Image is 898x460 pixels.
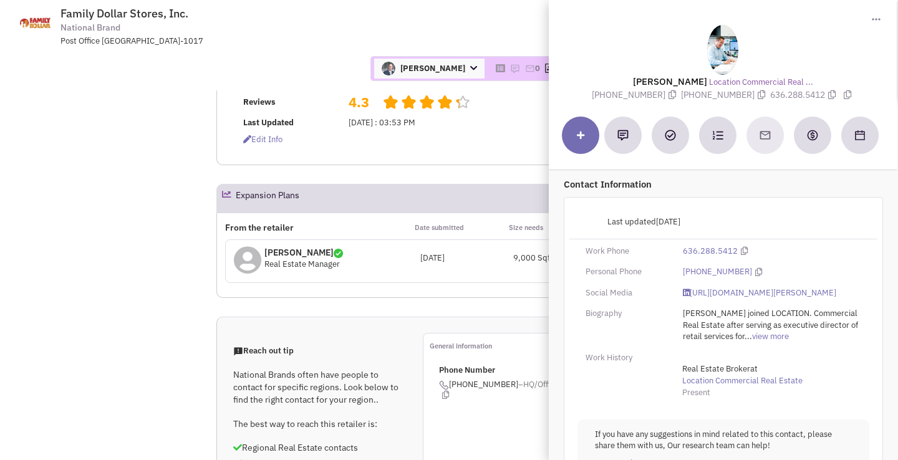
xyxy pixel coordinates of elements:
img: Add a Task [665,130,676,141]
a: Location Commercial Real Estate [682,375,803,387]
lable: [PERSON_NAME] [633,75,707,87]
b: Last Updated [243,117,294,128]
div: Work Phone [577,246,675,257]
b: Reviews [243,97,276,107]
span: Real Estate Broker [682,363,750,374]
div: Biography [577,308,675,320]
span: [PHONE_NUMBER] [681,89,770,100]
span: National Brand [60,21,120,34]
a: 636.288.5412 [683,246,738,257]
p: Contact Information [564,178,883,191]
img: 6tOr_FQ0cUCbo3zIJnBJ9g.png [707,25,738,75]
div: [DATE] [420,252,513,264]
span: [PERSON_NAME] [374,59,485,79]
span: [DATE] [656,216,680,227]
p: The best way to reach this retailer is: [233,418,407,430]
img: Schedule a Meeting [855,130,865,140]
p: Date submitted [415,221,509,234]
div: Work History [577,352,675,364]
span: [PERSON_NAME] joined LOCATION. Commercial Real Estate after serving as executive director of reta... [683,308,858,342]
p: [PERSON_NAME] [264,246,343,259]
img: Add a note [617,130,629,141]
span: Present [682,387,710,398]
a: [PHONE_NUMBER] [683,266,752,278]
img: NLj4BdgTlESKGCbmEPFDQg.png [382,62,395,75]
p: General information [430,340,596,352]
span: Edit info [243,134,282,145]
p: National Brands often have people to contact for specific regions. Look below to find the right c... [233,368,407,406]
div: Social Media [577,287,675,299]
img: icon-verified.png [334,249,343,258]
img: icon-phone.png [439,380,449,390]
img: Subscribe to a cadence [712,130,723,141]
span: Family Dollar Stores, Inc. [60,6,188,21]
div: Post Office [GEOGRAPHIC_DATA]-1017 [60,36,386,47]
p: Regional Real Estate contacts [233,441,407,454]
div: Personal Phone [577,266,675,278]
a: Location Commercial Real ... [709,77,813,89]
p: If you have any suggestions in mind related to this contact, please share them with us, Our resea... [595,429,852,452]
span: [PHONE_NUMBER] [439,379,596,399]
span: 0 [535,63,540,74]
img: icon-email-active-16.png [525,64,535,74]
span: at [682,363,803,386]
h2: Expansion Plans [236,184,299,212]
img: Create a deal [806,129,819,141]
div: 9,000 Sqft [513,252,606,264]
p: From the retailer [225,221,415,234]
span: [PHONE_NUMBER] [592,89,681,100]
img: icon-note.png [510,64,520,74]
a: view more [752,331,789,343]
span: 636.288.5412 [770,89,841,100]
a: [URL][DOMAIN_NAME][PERSON_NAME] [683,287,836,299]
div: Last updated [577,210,688,234]
p: Size needs [509,221,604,234]
span: Reach out tip [233,345,294,356]
span: –HQ/Office [518,379,559,390]
span: Real Estate Manager [264,259,340,269]
h2: 4.3 [349,93,374,99]
p: Phone Number [439,365,596,376]
td: [DATE] : 03:53 PM [345,114,501,131]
